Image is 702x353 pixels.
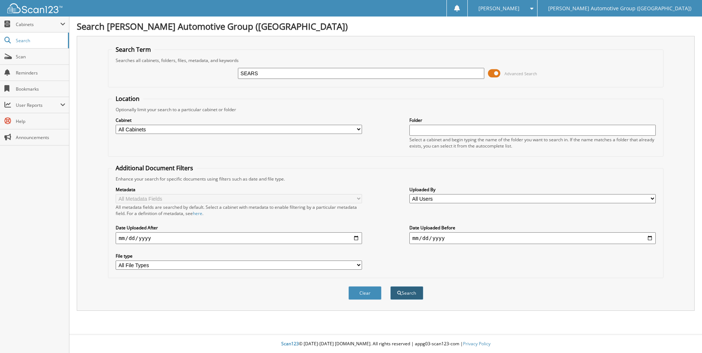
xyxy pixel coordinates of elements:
[77,20,695,32] h1: Search [PERSON_NAME] Automotive Group ([GEOGRAPHIC_DATA])
[116,204,362,216] div: All metadata fields are searched by default. Select a cabinet with metadata to enable filtering b...
[116,186,362,193] label: Metadata
[112,176,659,182] div: Enhance your search for specific documents using filters such as date and file type.
[504,71,537,76] span: Advanced Search
[409,117,656,123] label: Folder
[463,341,491,347] a: Privacy Policy
[69,335,702,353] div: © [DATE]-[DATE] [DOMAIN_NAME]. All rights reserved | appg03-scan123-com |
[16,21,60,28] span: Cabinets
[112,164,197,172] legend: Additional Document Filters
[665,318,702,353] iframe: Chat Widget
[16,102,60,108] span: User Reports
[16,86,65,92] span: Bookmarks
[16,134,65,141] span: Announcements
[112,106,659,113] div: Optionally limit your search to a particular cabinet or folder
[116,232,362,244] input: start
[112,46,155,54] legend: Search Term
[409,232,656,244] input: end
[348,286,381,300] button: Clear
[16,70,65,76] span: Reminders
[409,186,656,193] label: Uploaded By
[16,37,64,44] span: Search
[116,225,362,231] label: Date Uploaded After
[112,95,143,103] legend: Location
[478,6,520,11] span: [PERSON_NAME]
[7,3,62,13] img: scan123-logo-white.svg
[390,286,423,300] button: Search
[116,253,362,259] label: File type
[193,210,202,216] a: here
[112,57,659,63] div: Searches all cabinets, folders, files, metadata, and keywords
[548,6,691,11] span: [PERSON_NAME] Automotive Group ([GEOGRAPHIC_DATA])
[281,341,299,347] span: Scan123
[409,225,656,231] label: Date Uploaded Before
[16,118,65,124] span: Help
[116,117,362,123] label: Cabinet
[409,137,656,149] div: Select a cabinet and begin typing the name of the folder you want to search in. If the name match...
[16,54,65,60] span: Scan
